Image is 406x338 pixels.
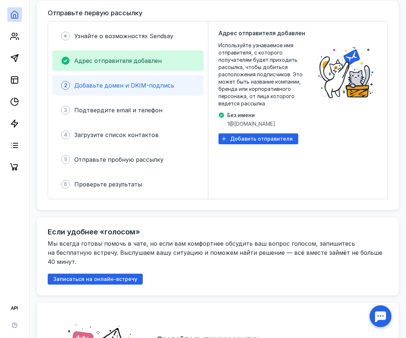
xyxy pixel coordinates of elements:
span: Без имени [227,112,275,119]
span: 3 [64,106,67,114]
span: Отправьте пробную рассылку [74,156,163,163]
button: Добавить отправителя [218,133,298,144]
span: 2 [64,82,67,89]
span: Мы всегда готовы помочь в чате, но если вам комфортнее обсудить ваш вопрос голосом, запишитесь на... [48,240,384,265]
span: 5 [64,156,67,163]
a: Записаться на онлайн-встречу [48,276,143,282]
img: poster [315,42,377,104]
span: Подтвердите email и телефон [74,106,162,114]
span: Проверьте результаты [74,181,142,188]
span: Записаться на онлайн-встречу [53,276,137,282]
span: Добавить отправителя [230,136,293,142]
span: Узнайте о возможностях Sendsay [74,32,173,40]
span: 6 [64,181,67,188]
span: Добавьте домен и DKIM-подпись [74,82,174,89]
span: Используйте узнаваемое имя отправителя, с которого получателям будет приходить рассылка, чтобы до... [218,42,307,107]
span: 4 [64,131,67,138]
span: Адрес отправителя добавлен [74,57,162,64]
h2: Если удобнее «голосом» [48,228,140,236]
span: Адрес отправителя добавлен [218,29,305,37]
button: Записаться на онлайн-встречу [48,274,143,285]
span: Загрузите список контактов [74,131,159,138]
h3: Отправьте первую рассылку [48,9,142,17]
span: 1@[DOMAIN_NAME] [227,120,275,128]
